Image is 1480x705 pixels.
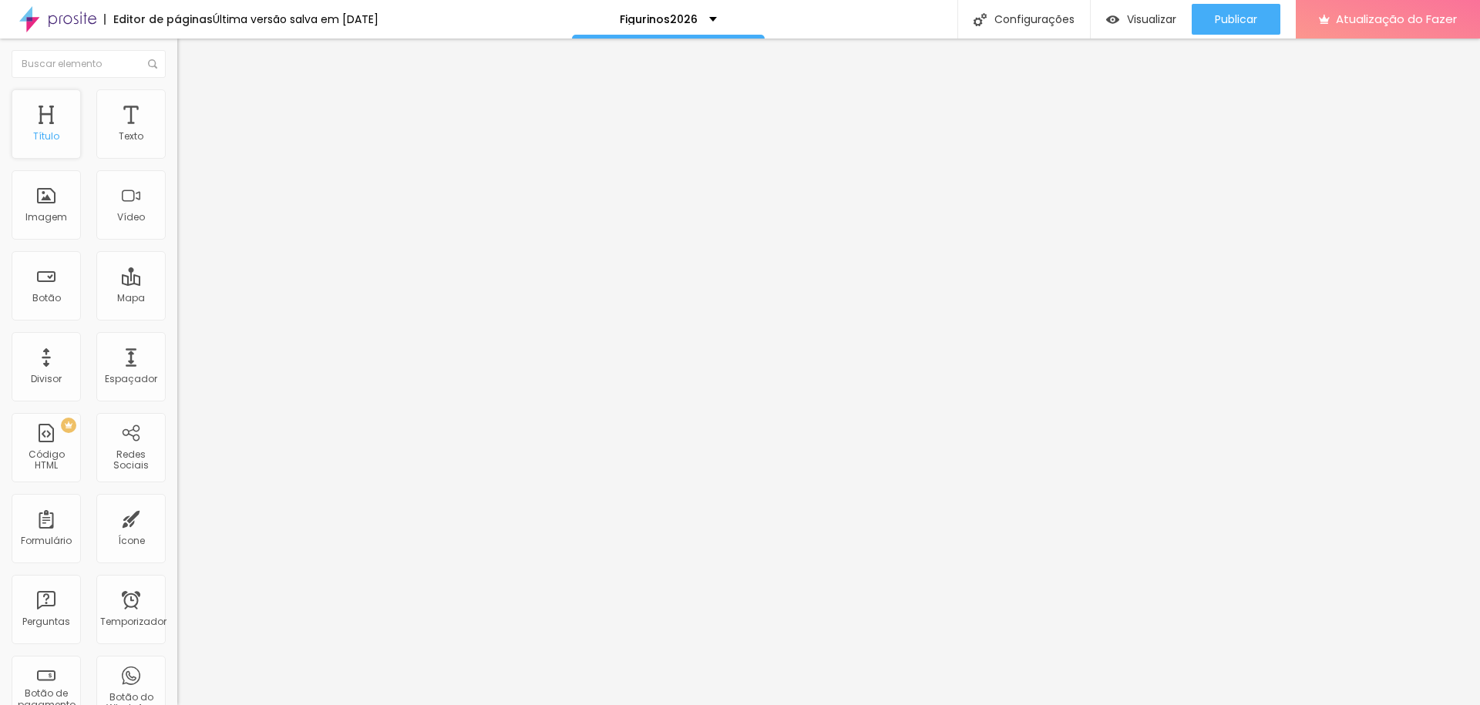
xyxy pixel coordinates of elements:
[974,13,987,26] img: Ícone
[33,129,59,143] font: Título
[12,50,166,78] input: Buscar elemento
[119,129,143,143] font: Texto
[1192,4,1280,35] button: Publicar
[105,372,157,385] font: Espaçador
[1127,12,1176,27] font: Visualizar
[25,210,67,223] font: Imagem
[113,12,213,27] font: Editor de páginas
[117,210,145,223] font: Vídeo
[31,372,62,385] font: Divisor
[100,615,166,628] font: Temporizador
[177,39,1480,705] iframe: Editor
[1215,12,1257,27] font: Publicar
[118,534,145,547] font: Ícone
[113,448,149,472] font: Redes Sociais
[117,291,145,304] font: Mapa
[1106,13,1119,26] img: view-1.svg
[213,12,378,27] font: Última versão salva em [DATE]
[1091,4,1192,35] button: Visualizar
[148,59,157,69] img: Ícone
[29,448,65,472] font: Código HTML
[32,291,61,304] font: Botão
[22,615,70,628] font: Perguntas
[994,12,1075,27] font: Configurações
[1336,11,1457,27] font: Atualização do Fazer
[620,12,698,27] font: Figurinos2026
[21,534,72,547] font: Formulário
